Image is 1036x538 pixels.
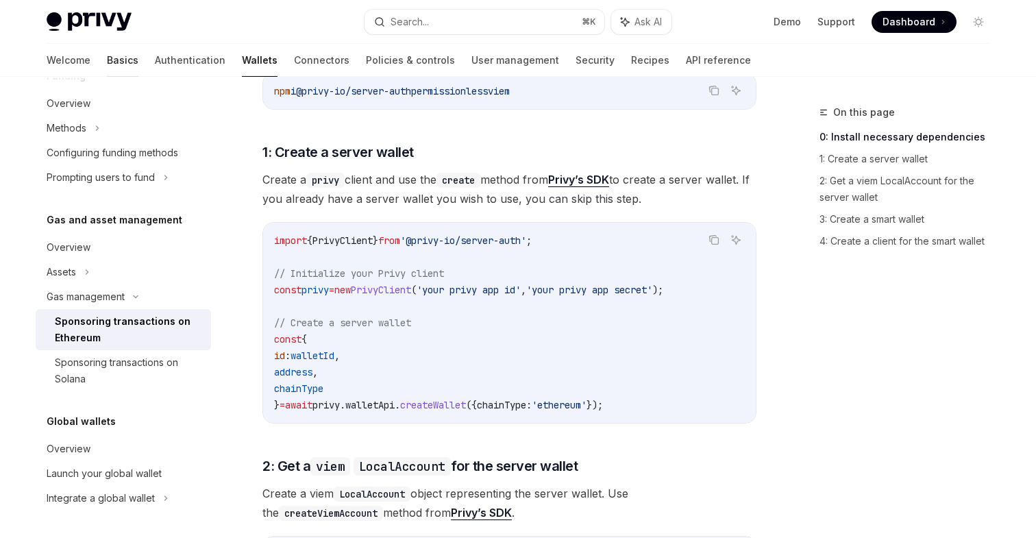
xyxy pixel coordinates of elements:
div: Integrate a global wallet [47,490,155,506]
code: create [436,173,480,188]
a: Welcome [47,44,90,77]
span: privy [301,284,329,296]
span: ( [411,284,417,296]
span: 'your privy app id' [417,284,521,296]
a: 3: Create a smart wallet [819,208,1000,230]
h5: Global wallets [47,413,116,430]
span: . [340,399,345,411]
span: await [285,399,312,411]
div: Prompting users to fund [47,169,155,186]
span: Create a viem object representing the server wallet. Use the method from . [262,484,756,522]
a: Overview [36,91,211,116]
div: Launch your global wallet [47,465,162,482]
span: , [521,284,526,296]
span: const [274,284,301,296]
a: 1: Create a server wallet [819,148,1000,170]
code: LocalAccount [334,487,410,502]
span: walletId [291,350,334,362]
a: Support [817,15,855,29]
span: npm [274,85,291,97]
span: ); [652,284,663,296]
a: Launch your global wallet [36,461,211,486]
span: walletApi [345,399,395,411]
div: Overview [47,95,90,112]
span: viem [488,85,510,97]
span: chainType: [477,399,532,411]
span: address [274,366,312,378]
span: , [334,350,340,362]
a: API reference [686,44,751,77]
div: Sponsoring transactions on Solana [55,354,203,387]
span: On this page [833,104,895,121]
span: ({ [466,399,477,411]
div: Sponsoring transactions on Ethereum [55,313,203,346]
code: createViemAccount [279,506,383,521]
a: Sponsoring transactions on Solana [36,350,211,391]
span: createWallet [400,399,466,411]
a: Privy’s SDK [548,173,609,187]
span: import [274,234,307,247]
span: new [334,284,351,296]
a: Policies & controls [366,44,455,77]
span: { [307,234,312,247]
div: Configuring funding methods [47,145,178,161]
span: // Initialize your Privy client [274,267,444,280]
a: Demo [774,15,801,29]
button: Toggle dark mode [967,11,989,33]
span: { [301,333,307,345]
button: Search...⌘K [365,10,604,34]
div: Search... [391,14,429,30]
span: chainType [274,382,323,395]
div: Assets [47,264,76,280]
a: 0: Install necessary dependencies [819,126,1000,148]
code: privy [306,173,345,188]
a: Overview [36,235,211,260]
span: 1: Create a server wallet [262,143,414,162]
a: Dashboard [872,11,957,33]
span: 'your privy app secret' [526,284,652,296]
span: : [285,350,291,362]
span: PrivyClient [351,284,411,296]
div: Methods [47,120,86,136]
span: . [395,399,400,411]
a: Configuring funding methods [36,140,211,165]
div: Overview [47,239,90,256]
span: permissionless [411,85,488,97]
a: Privy’s SDK [451,506,512,520]
a: Overview [36,437,211,461]
div: Overview [47,441,90,457]
span: '@privy-io/server-auth' [400,234,526,247]
span: ; [526,234,532,247]
span: @privy-io/server-auth [296,85,411,97]
span: , [312,366,318,378]
button: Ask AI [611,10,671,34]
button: Copy the contents from the code block [705,231,723,249]
a: Recipes [631,44,669,77]
span: Dashboard [883,15,935,29]
code: LocalAccount [354,457,451,476]
span: Create a client and use the method from to create a server wallet. If you already have a server w... [262,170,756,208]
span: i [291,85,296,97]
span: = [280,399,285,411]
a: Security [576,44,615,77]
span: id [274,350,285,362]
span: } [274,399,280,411]
a: 4: Create a client for the smart wallet [819,230,1000,252]
span: ⌘ K [582,16,596,27]
a: Sponsoring transactions on Ethereum [36,309,211,350]
span: 2: Get a for the server wallet [262,456,578,476]
button: Copy the contents from the code block [705,82,723,99]
span: // Create a server wallet [274,317,411,329]
img: light logo [47,12,132,32]
a: Connectors [294,44,349,77]
code: viem [310,457,350,476]
span: from [378,234,400,247]
a: 2: Get a viem LocalAccount for the server wallet [819,170,1000,208]
span: = [329,284,334,296]
button: Ask AI [727,231,745,249]
div: Gas management [47,289,125,305]
span: } [373,234,378,247]
span: privy [312,399,340,411]
button: Ask AI [727,82,745,99]
h5: Gas and asset management [47,212,182,228]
